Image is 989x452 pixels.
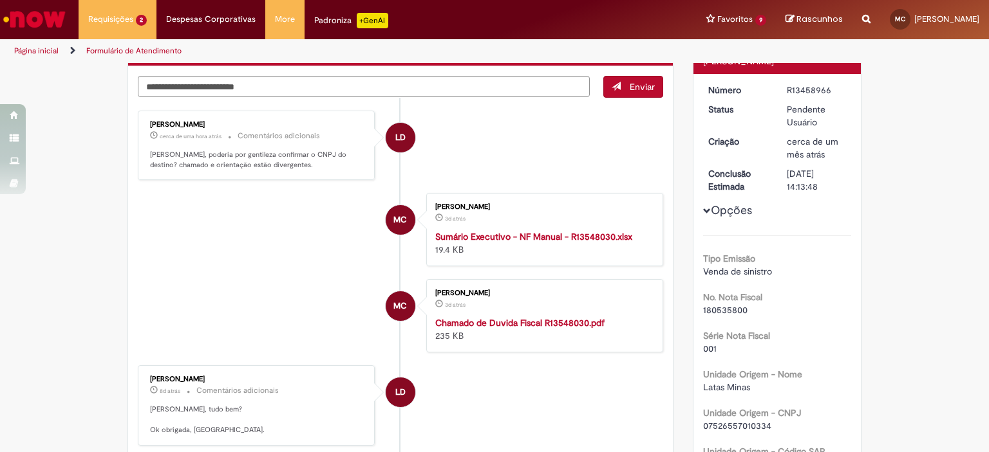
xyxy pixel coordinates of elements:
[150,121,364,129] div: [PERSON_NAME]
[755,15,766,26] span: 9
[703,368,802,380] b: Unidade Origem - Nome
[160,387,180,395] time: 22/09/2025 09:30:39
[160,387,180,395] span: 8d atrás
[445,215,466,222] span: 3d atrás
[435,289,650,297] div: [PERSON_NAME]
[699,84,778,96] dt: Número
[699,135,778,148] dt: Criação
[160,132,221,140] span: cerca de uma hora atrás
[150,150,364,170] p: [PERSON_NAME], poderia por gentileza confirmar o CNPJ do destino? chamado e orientação estão dive...
[150,375,364,383] div: [PERSON_NAME]
[386,123,415,152] div: Larissa Davide
[603,76,663,98] button: Enviar
[703,330,770,341] b: Série Nota Fiscal
[445,301,466,309] time: 26/09/2025 11:26:59
[787,136,838,160] span: cerca de um mês atrás
[703,253,755,264] b: Tipo Emissão
[445,215,466,222] time: 26/09/2025 11:27:01
[703,381,750,393] span: Latas Minas
[393,204,407,235] span: MC
[895,15,905,23] span: MC
[166,13,256,26] span: Despesas Corporativas
[435,316,650,342] div: 235 KB
[395,122,406,153] span: LD
[435,203,650,211] div: [PERSON_NAME]
[787,84,847,96] div: R13458966
[238,131,320,141] small: Comentários adicionais
[357,13,388,28] p: +GenAi
[787,167,847,193] div: [DATE] 14:13:48
[703,407,801,419] b: Unidade Origem - CNPJ
[88,13,133,26] span: Requisições
[138,76,590,98] textarea: Digite sua mensagem aqui...
[386,205,415,235] div: MariaEliza Costa
[796,13,843,25] span: Rascunhos
[386,377,415,407] div: Larissa Davide
[435,231,632,242] a: Sumário Executivo - NF Manual - R13548030.xlsx
[787,103,847,129] div: Pendente Usuário
[786,14,843,26] a: Rascunhos
[86,46,182,56] a: Formulário de Atendimento
[150,404,364,435] p: [PERSON_NAME], tudo bem? Ok obrigada, [GEOGRAPHIC_DATA].
[393,291,407,321] span: MC
[275,13,295,26] span: More
[703,291,762,303] b: No. Nota Fiscal
[386,291,415,321] div: MariaEliza Costa
[14,46,59,56] a: Página inicial
[395,377,406,408] span: LD
[630,81,655,93] span: Enviar
[703,266,772,277] span: Venda de sinistro
[717,13,753,26] span: Favoritos
[136,15,147,26] span: 2
[787,135,847,161] div: 28/08/2025 16:05:22
[914,14,979,24] span: [PERSON_NAME]
[703,420,771,431] span: 07526557010334
[1,6,68,32] img: ServiceNow
[196,385,279,396] small: Comentários adicionais
[699,167,778,193] dt: Conclusão Estimada
[10,39,650,63] ul: Trilhas de página
[703,343,717,354] span: 001
[699,103,778,116] dt: Status
[435,317,605,329] a: Chamado de Duvida Fiscal R13548030.pdf
[435,230,650,256] div: 19.4 KB
[703,304,748,316] span: 180535800
[160,132,221,140] time: 29/09/2025 09:54:26
[445,301,466,309] span: 3d atrás
[314,13,388,28] div: Padroniza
